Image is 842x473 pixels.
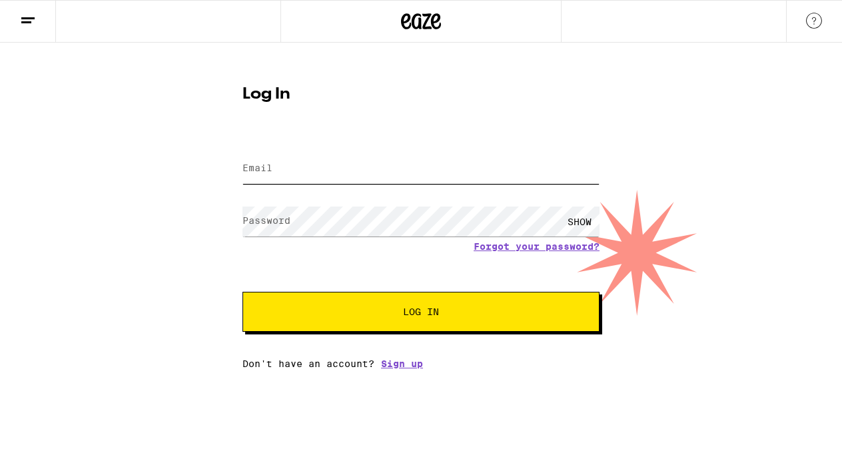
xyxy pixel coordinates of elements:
[242,292,600,332] button: Log In
[474,241,600,252] a: Forgot your password?
[242,215,290,226] label: Password
[242,87,600,103] h1: Log In
[403,307,439,316] span: Log In
[381,358,423,369] a: Sign up
[560,207,600,236] div: SHOW
[8,9,96,20] span: Hi. Need any help?
[242,163,272,173] label: Email
[242,154,600,184] input: Email
[242,358,600,369] div: Don't have an account?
